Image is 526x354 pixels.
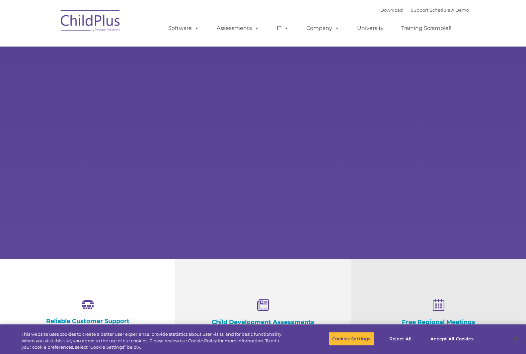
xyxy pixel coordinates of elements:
[427,332,477,346] button: Accept All Cookies
[33,317,142,325] h4: Reliable Customer Support
[395,22,458,35] a: Training Scramble!!
[380,7,403,13] a: Download
[508,331,523,346] button: Close
[22,331,289,351] div: This website uses cookies to create a better user experience, provide statistics about user visit...
[57,5,124,39] img: ChildPlus by Procare Solutions
[430,7,469,13] a: Schedule A Demo
[300,22,346,35] a: Company
[380,332,421,346] button: Reject All
[162,22,206,35] a: Software
[411,7,428,13] a: Support
[270,22,295,35] a: IT
[210,22,266,35] a: Assessments
[380,7,469,13] font: |
[384,318,493,326] h4: Free Regional Meetings
[350,22,390,35] a: University
[208,318,317,333] h4: Child Development Assessments in ChildPlus
[329,332,374,346] button: Cookies Settings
